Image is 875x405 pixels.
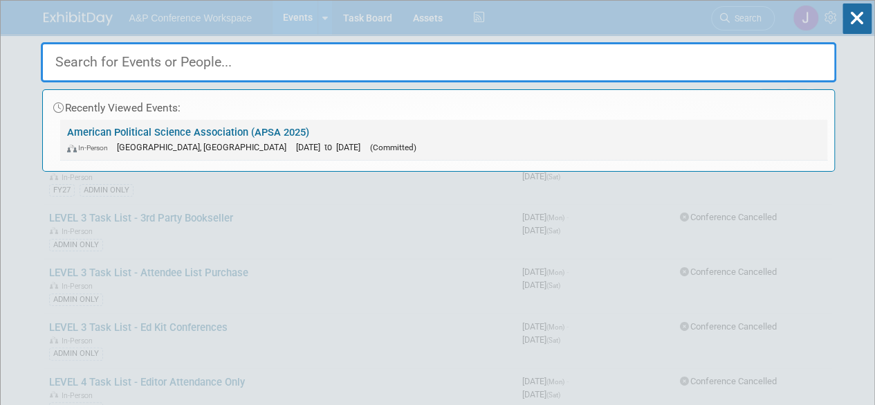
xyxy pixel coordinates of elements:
[41,42,836,82] input: Search for Events or People...
[296,142,367,152] span: [DATE] to [DATE]
[60,120,827,160] a: American Political Science Association (APSA 2025) In-Person [GEOGRAPHIC_DATA], [GEOGRAPHIC_DATA]...
[50,90,827,120] div: Recently Viewed Events:
[370,143,416,152] span: (Committed)
[67,143,114,152] span: In-Person
[117,142,293,152] span: [GEOGRAPHIC_DATA], [GEOGRAPHIC_DATA]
